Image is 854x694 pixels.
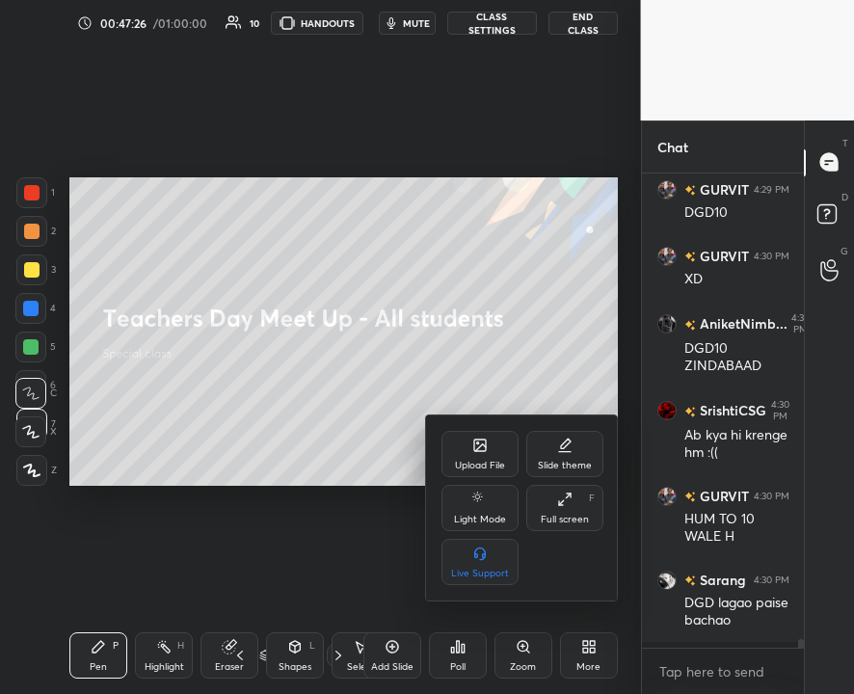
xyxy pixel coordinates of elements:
[451,569,509,578] div: Live Support
[589,494,595,503] div: F
[538,461,592,470] div: Slide theme
[541,515,589,524] div: Full screen
[455,461,505,470] div: Upload File
[454,515,506,524] div: Light Mode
